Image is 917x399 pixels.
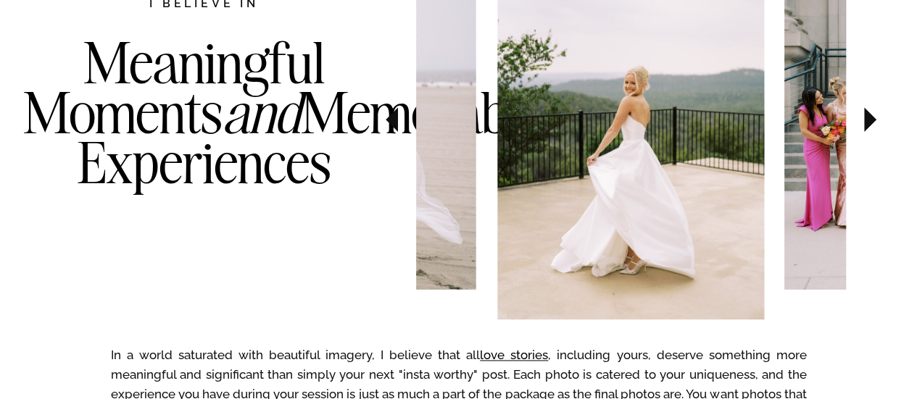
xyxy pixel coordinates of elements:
a: love stories [480,348,548,362]
h3: Meaningful Moments Memorable Experiences [23,38,386,246]
i: and [223,77,301,148]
